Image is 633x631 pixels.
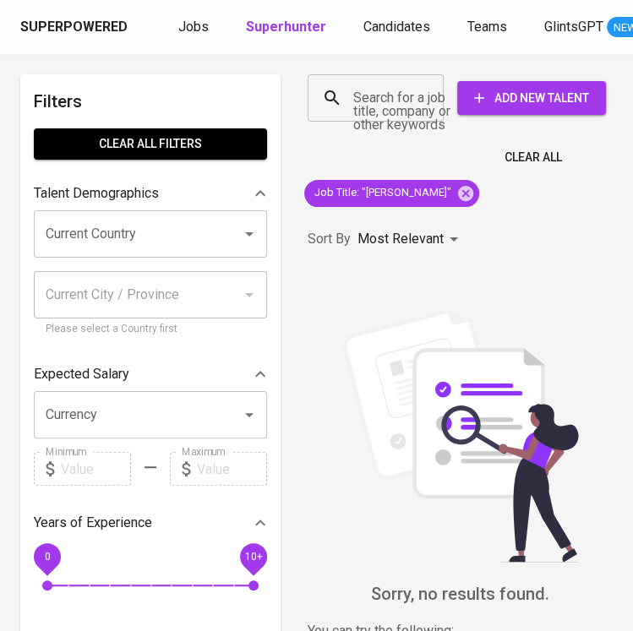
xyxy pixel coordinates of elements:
span: Teams [467,19,507,35]
span: GlintsGPT [544,19,603,35]
p: Years of Experience [34,513,152,533]
button: Add New Talent [457,81,606,115]
h6: Filters [34,88,267,115]
p: Most Relevant [357,229,444,249]
div: Talent Demographics [34,177,267,210]
a: Superhunter [246,17,330,38]
div: Superpowered [20,18,128,37]
span: Clear All [505,147,562,168]
div: Most Relevant [357,224,464,255]
h6: Sorry, no results found. [308,580,613,607]
span: Job Title : "[PERSON_NAME]" [304,185,461,201]
img: file_searching.svg [334,309,587,563]
span: Clear All filters [47,133,254,155]
div: Job Title: "[PERSON_NAME]" [304,180,479,207]
p: Sort By [308,229,351,249]
b: Superhunter [246,19,326,35]
a: Candidates [363,17,434,38]
button: Open [237,222,261,246]
a: Jobs [178,17,212,38]
a: Superpowered [20,18,131,37]
input: Value [197,452,267,486]
div: Years of Experience [34,506,267,540]
a: Teams [467,17,510,38]
button: Clear All filters [34,128,267,160]
span: Candidates [363,19,430,35]
div: Expected Salary [34,357,267,391]
p: Expected Salary [34,364,129,384]
p: Talent Demographics [34,183,159,204]
span: 0 [44,551,50,563]
button: Open [237,403,261,427]
input: Value [61,452,131,486]
span: Add New Talent [471,88,592,109]
span: Jobs [178,19,209,35]
button: Clear All [498,142,569,173]
p: Please select a Country first [46,321,255,338]
span: 10+ [244,551,262,563]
